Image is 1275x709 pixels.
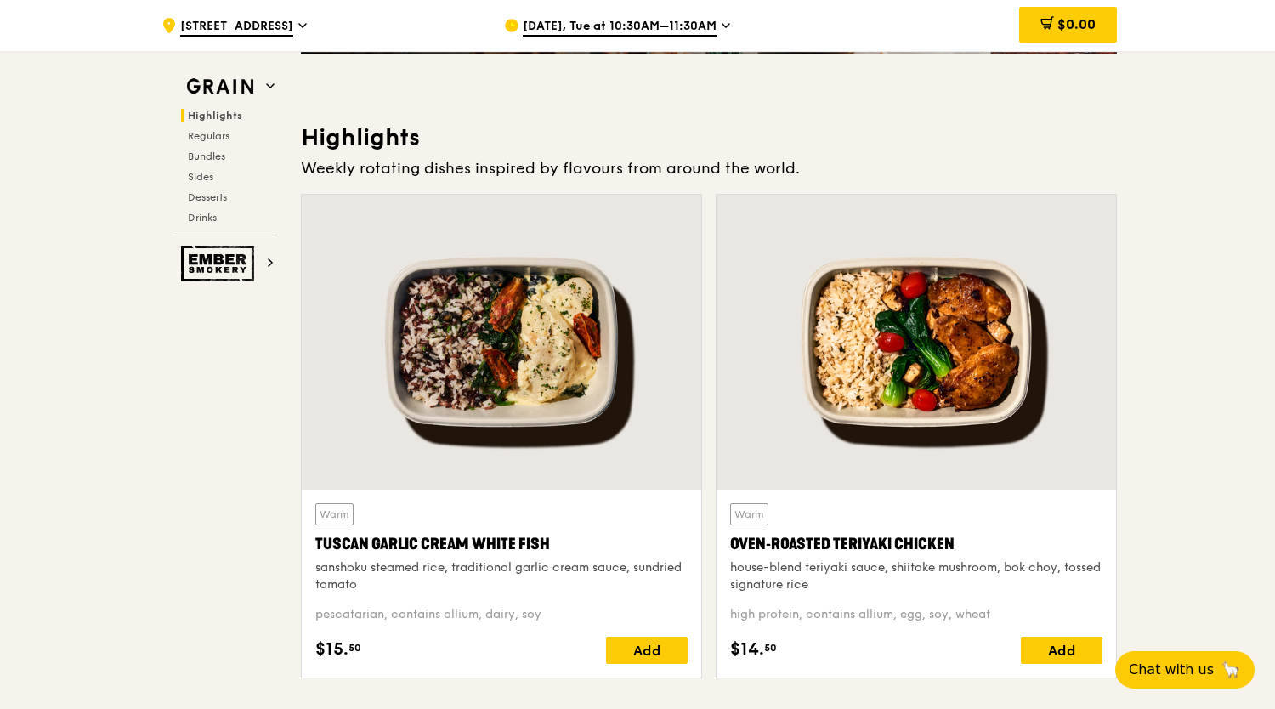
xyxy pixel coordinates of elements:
span: Sides [188,171,213,183]
span: $0.00 [1057,16,1096,32]
div: house-blend teriyaki sauce, shiitake mushroom, bok choy, tossed signature rice [730,559,1102,593]
span: [STREET_ADDRESS] [180,18,293,37]
div: Warm [730,503,768,525]
span: [DATE], Tue at 10:30AM–11:30AM [523,18,717,37]
span: 50 [348,641,361,655]
div: Add [1021,637,1102,664]
span: $15. [315,637,348,662]
div: high protein, contains allium, egg, soy, wheat [730,606,1102,623]
span: Desserts [188,191,227,203]
span: Chat with us [1129,660,1214,680]
span: 50 [764,641,777,655]
div: Warm [315,503,354,525]
span: Bundles [188,150,225,162]
span: 🦙 [1221,660,1241,680]
span: Regulars [188,130,229,142]
img: Grain web logo [181,71,259,102]
div: Weekly rotating dishes inspired by flavours from around the world. [301,156,1117,180]
span: Drinks [188,212,217,224]
span: $14. [730,637,764,662]
button: Chat with us🦙 [1115,651,1255,689]
div: Add [606,637,688,664]
img: Ember Smokery web logo [181,246,259,281]
div: Oven‑Roasted Teriyaki Chicken [730,532,1102,556]
div: pescatarian, contains allium, dairy, soy [315,606,688,623]
span: Highlights [188,110,242,122]
div: Tuscan Garlic Cream White Fish [315,532,688,556]
h3: Highlights [301,122,1117,153]
div: sanshoku steamed rice, traditional garlic cream sauce, sundried tomato [315,559,688,593]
